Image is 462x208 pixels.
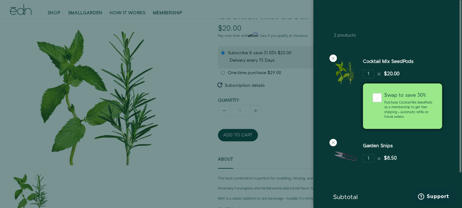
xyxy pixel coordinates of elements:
[333,194,358,201] span: Subtotal
[414,189,456,205] iframe: Opens a widget where you can find more information
[333,58,358,84] img: Cocktail Mix SeedPods
[363,58,413,65] a: Cocktail Mix SeedPods
[338,32,356,38] span: products
[373,93,382,102] div: ✓
[384,71,399,78] div: $20.00
[333,143,358,167] img: Garden Snips
[384,93,433,98] div: Swap to save 30%
[334,20,368,31] a: Cart
[334,32,336,38] span: 2
[363,143,393,149] a: Garden Snips
[384,100,433,119] p: Purchase Cocktail Mix SeedPods as a membership to get free shipping + automatic refills on future...
[384,155,397,162] div: $8.50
